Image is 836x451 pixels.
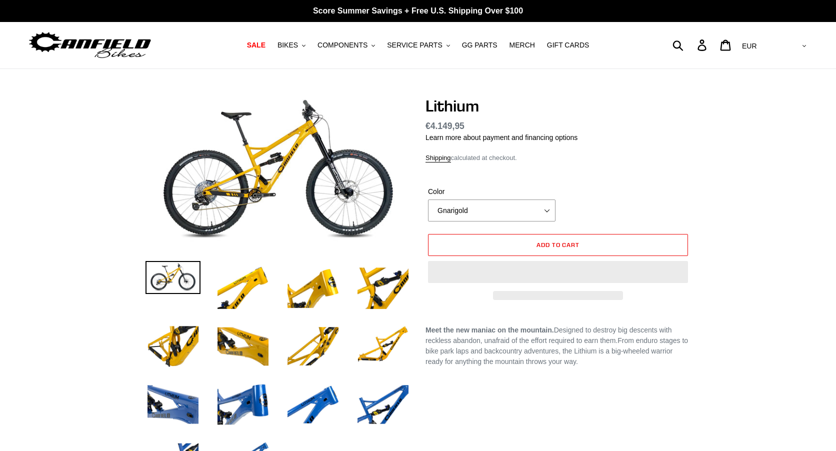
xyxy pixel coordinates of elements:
a: Learn more about payment and financing options [425,133,577,141]
img: Canfield Bikes [27,29,152,61]
span: Designed to destroy big descents with reckless abandon, unafraid of the effort required to earn t... [425,326,688,365]
img: Load image into Gallery viewer, Lithium [145,261,200,293]
img: Load image into Gallery viewer, Lithium [145,377,200,432]
span: €4.149,95 [425,121,464,131]
span: BIKES [277,41,298,49]
img: Load image into Gallery viewer, Lithium [355,319,410,374]
img: Load image into Gallery viewer, Lithium [285,261,340,316]
button: COMPONENTS [312,38,380,52]
span: Add to cart [536,241,580,248]
span: GIFT CARDS [547,41,589,49]
img: Load image into Gallery viewer, Lithium [285,377,340,432]
a: Shipping [425,154,451,162]
span: GG PARTS [462,41,497,49]
input: Search [678,34,703,56]
button: BIKES [272,38,310,52]
img: Load image into Gallery viewer, Lithium [355,377,410,432]
a: GG PARTS [457,38,502,52]
a: SALE [242,38,270,52]
img: Load image into Gallery viewer, Lithium [215,319,270,374]
img: Load image into Gallery viewer, Lithium [215,377,270,432]
a: GIFT CARDS [542,38,594,52]
span: MERCH [509,41,535,49]
h1: Lithium [425,96,690,115]
img: Load image into Gallery viewer, Lithium [145,319,200,374]
img: Load image into Gallery viewer, Lithium [285,319,340,374]
img: Load image into Gallery viewer, Lithium [355,261,410,316]
img: Lithium [147,98,408,245]
label: Color [428,186,555,197]
a: MERCH [504,38,540,52]
span: SALE [247,41,265,49]
b: Meet the new maniac on the mountain. [425,326,554,334]
button: Add to cart [428,234,688,256]
span: . [576,357,578,365]
span: SERVICE PARTS [387,41,442,49]
button: SERVICE PARTS [382,38,454,52]
div: calculated at checkout. [425,153,690,163]
img: Load image into Gallery viewer, Lithium [215,261,270,316]
span: From enduro stages to bike park laps and backcountry adventures, the Lithium is a big-wheeled war... [425,336,688,365]
span: COMPONENTS [317,41,367,49]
